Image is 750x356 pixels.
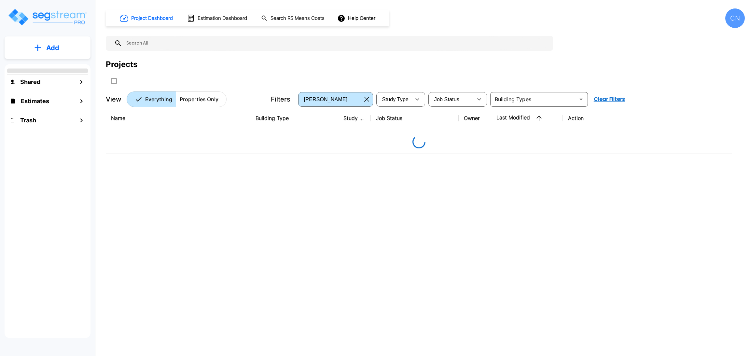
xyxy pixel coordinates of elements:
th: Last Modified [491,106,563,130]
th: Job Status [371,106,459,130]
button: Everything [127,91,176,107]
p: Everything [145,95,172,103]
button: Estimation Dashboard [184,11,251,25]
button: Search RS Means Costs [258,12,328,25]
th: Name [106,106,250,130]
span: Job Status [434,97,459,102]
button: Clear Filters [591,93,628,106]
input: Search All [122,36,550,51]
h1: Trash [20,116,36,125]
button: SelectAll [107,75,120,88]
button: Add [5,38,90,57]
p: Properties Only [180,95,218,103]
button: Open [576,95,586,104]
span: Study Type [382,97,409,102]
div: CN [725,8,745,28]
p: Filters [271,94,290,104]
div: Select [378,90,411,108]
div: Projects [106,59,137,70]
div: Select [430,90,473,108]
th: Building Type [250,106,338,130]
h1: Estimates [21,97,49,105]
button: Help Center [336,12,378,24]
h1: Shared [20,77,40,86]
h1: Project Dashboard [131,15,173,22]
input: Building Types [492,95,575,104]
p: View [106,94,121,104]
th: Study Type [338,106,371,130]
button: Project Dashboard [117,11,176,25]
div: Platform [127,91,227,107]
button: Properties Only [176,91,227,107]
h1: Search RS Means Costs [271,15,325,22]
div: Select [299,90,362,108]
h1: Estimation Dashboard [198,15,247,22]
th: Owner [459,106,491,130]
p: Add [46,43,59,53]
th: Action [563,106,605,130]
img: Logo [7,8,87,26]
